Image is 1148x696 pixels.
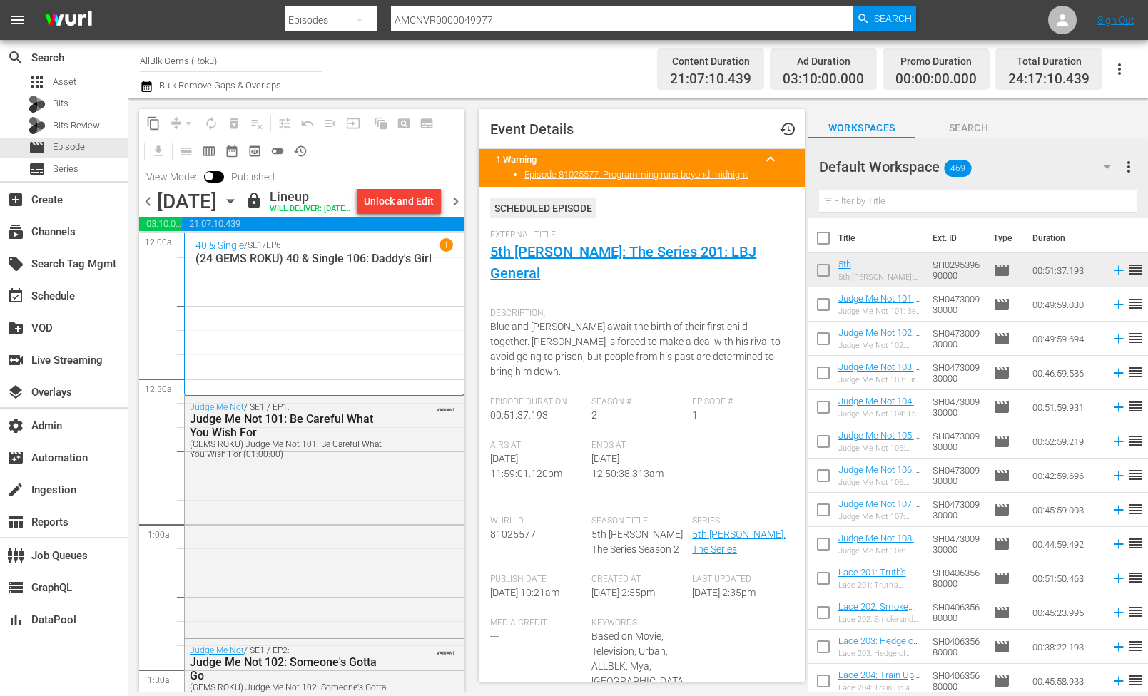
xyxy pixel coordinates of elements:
td: 00:51:37.193 [1027,253,1105,287]
span: External Title [490,230,786,241]
span: Episode [993,296,1010,313]
span: Month Calendar View [220,140,243,163]
a: 5th [PERSON_NAME]: The Series [692,528,786,555]
div: Default Workspace [819,147,1124,187]
span: Media Credit [490,618,584,629]
a: Judge Me Not 101: Be Careful What You Wish For [838,293,921,325]
svg: Add to Schedule [1111,262,1127,278]
td: SH047300930000 [927,459,987,493]
span: Asset [53,75,76,89]
span: date_range_outlined [225,144,239,158]
span: Asset [29,73,46,91]
a: Judge Me Not [190,402,244,412]
div: Lace 204: Train Up a Child [838,683,921,692]
span: Overlays [7,384,24,401]
span: Customize Events [268,109,296,137]
svg: Add to Schedule [1111,468,1127,483]
span: Publish Date [490,574,584,585]
td: 00:51:50.463 [1027,561,1105,595]
span: Episode [993,604,1010,621]
span: Ends At [591,440,685,451]
svg: Add to Schedule [1111,536,1127,552]
title: 1 Warning [496,154,753,165]
span: Create [7,191,24,208]
span: Refresh All Search Blocks [365,109,392,137]
p: SE1 / [248,240,266,250]
span: Search [874,6,912,31]
span: Job Queues [7,547,24,564]
span: Download as CSV [142,137,170,165]
span: reorder [1127,672,1144,689]
span: Channels [7,223,24,240]
div: Judge Me Not 106: Vodka and a Reason [838,478,921,487]
span: Bulk Remove Gaps & Overlaps [157,80,281,91]
span: Ingestion [7,481,24,498]
span: Clear Lineup [245,112,268,135]
div: [DATE] [157,190,217,213]
div: / SE1 / EP1: [190,402,392,459]
span: VOD [7,319,24,337]
svg: Add to Schedule [1111,399,1127,415]
div: Total Duration [1008,51,1089,71]
span: DataPool [7,611,24,628]
a: Judge Me Not 104: The Stupid Tax [838,396,920,417]
div: Judge Me Not 102: Someone's Gotta Go [838,341,921,350]
svg: Add to Schedule [1111,605,1127,620]
div: Judge Me Not 103: Fire in the Hole [838,375,921,384]
a: Judge Me Not 103: Fire in the Hole [838,362,920,383]
span: Toggle to switch from Published to Draft view. [204,171,214,181]
span: Admin [7,417,24,434]
span: chevron_right [447,193,464,210]
div: Lace 202: Smoke and Mirrors [838,615,921,624]
span: Episode [993,501,1010,518]
span: 81025577 [490,528,536,540]
a: Lace 201: Truth's Timing [838,567,912,588]
div: Judge Me Not 105: Lights Out [838,444,921,453]
p: 1 [444,240,449,250]
span: Airs At [490,440,584,451]
span: Episode [993,536,1010,553]
span: Select an event to delete [223,112,245,135]
span: lock [245,192,263,209]
div: Unlock and Edit [364,188,434,214]
span: Episode [993,638,1010,655]
span: 21:07:10.439 [670,71,751,88]
span: 24:17:10.439 [1008,71,1089,88]
span: 00:00:00.000 [895,71,977,88]
svg: Add to Schedule [1111,331,1127,347]
td: 00:51:59.931 [1027,390,1105,424]
div: 5th [PERSON_NAME]: The Series 201: LBJ General [838,272,921,282]
span: 00:51:37.193 [490,409,548,421]
button: history [771,112,805,146]
span: reorder [1127,603,1144,620]
div: Ad Duration [783,51,864,71]
a: 5th [PERSON_NAME]: The Series 201: LBJ General [838,259,919,302]
span: Search [7,49,24,66]
span: Bits Review [53,118,100,133]
span: movie [993,672,1010,690]
span: View History [289,140,312,163]
a: Lace 204: Train Up a Child [838,670,921,691]
td: 00:49:59.694 [1027,322,1105,356]
span: keyboard_arrow_up [762,150,779,168]
div: Lace 201: Truth's Timing [838,580,921,590]
svg: Add to Schedule [1111,673,1127,689]
div: (GEMS ROKU) Judge Me Not 101: Be Careful What You Wish For (01:00:00) [190,439,392,459]
span: GraphQL [7,579,24,596]
span: Workspaces [808,119,915,137]
div: WILL DELIVER: [DATE] 4a (local) [270,205,351,214]
a: Sign Out [1097,14,1134,26]
td: SH047300930000 [927,322,987,356]
span: Published [224,171,282,183]
a: Episode 81025577: Programming runs beyond midnight [524,169,748,180]
button: more_vert [1120,150,1137,184]
span: Episode [993,433,1010,450]
a: Lace 203: Hedge of Protection [838,635,919,657]
div: Lace 203: Hedge of Protection [838,649,921,658]
td: 00:44:59.492 [1027,527,1105,561]
td: SH047300930000 [927,493,987,527]
span: Episode Duration [490,396,584,408]
span: View Backup [243,140,266,163]
img: ans4CAIJ8jUAAAAAAAAAAAAAAAAAAAAAAAAgQb4GAAAAAAAAAAAAAAAAAAAAAAAAJMjXAAAAAAAAAAAAAAAAAAAAAAAAgAT5G... [34,4,103,37]
span: Blue and [PERSON_NAME] await the birth of their first child together. [PERSON_NAME] is forced to ... [490,321,781,377]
